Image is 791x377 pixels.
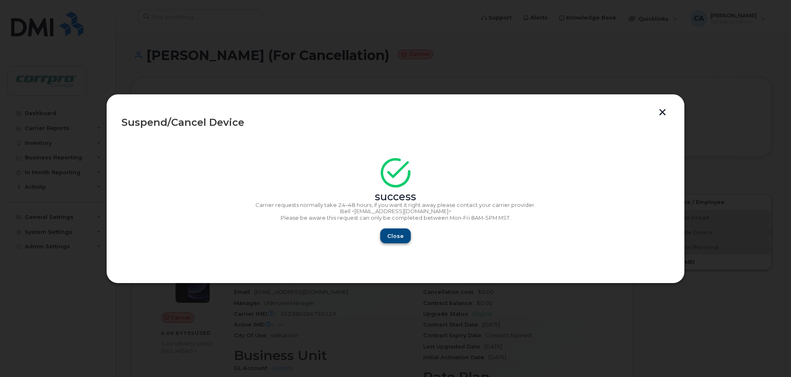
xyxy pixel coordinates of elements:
span: Close [387,232,404,240]
p: Please be aware this request can only be completed between Mon-Fri 8AM-5PM MST. [122,215,669,221]
div: success [122,194,669,200]
p: Bell <[EMAIL_ADDRESS][DOMAIN_NAME]> [122,208,669,215]
button: Close [380,228,411,243]
p: Carrier requests normally take 24–48 hours, if you want it right away please contact your carrier... [122,202,669,209]
div: Suspend/Cancel Device [122,118,669,127]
